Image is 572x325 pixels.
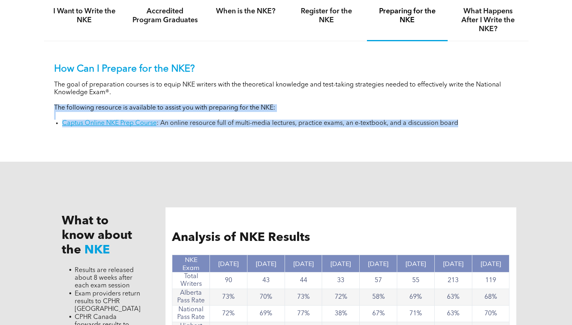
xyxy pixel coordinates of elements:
[172,272,210,289] td: Total Writers
[132,7,198,25] h4: Accredited Program Graduates
[455,7,521,34] h4: What Happens After I Write the NKE?
[360,255,397,272] th: [DATE]
[397,289,435,306] td: 69%
[397,272,435,289] td: 55
[285,289,322,306] td: 73%
[434,272,472,289] td: 213
[247,289,285,306] td: 70%
[172,289,210,306] td: Alberta Pass Rate
[54,104,518,112] p: The following resource is available to assist you with preparing for the NKE:
[472,272,509,289] td: 119
[54,63,518,75] p: How Can I Prepare for the NKE?
[322,306,360,322] td: 38%
[360,289,397,306] td: 58%
[360,306,397,322] td: 67%
[51,7,117,25] h4: I Want to Write the NKE
[172,232,310,244] span: Analysis of NKE Results
[247,306,285,322] td: 69%
[293,7,360,25] h4: Register for the NKE
[247,272,285,289] td: 43
[434,289,472,306] td: 63%
[472,306,509,322] td: 70%
[285,255,322,272] th: [DATE]
[210,255,247,272] th: [DATE]
[172,255,210,272] th: NKE Exam
[213,7,279,16] h4: When is the NKE?
[434,306,472,322] td: 63%
[360,272,397,289] td: 57
[247,255,285,272] th: [DATE]
[322,272,360,289] td: 33
[322,289,360,306] td: 72%
[210,306,247,322] td: 72%
[397,306,435,322] td: 71%
[472,255,509,272] th: [DATE]
[62,215,132,256] span: What to know about the
[75,267,134,289] span: Results are released about 8 weeks after each exam session
[54,81,518,97] p: The goal of preparation courses is to equip NKE writers with the theoretical knowledge and test-t...
[434,255,472,272] th: [DATE]
[374,7,440,25] h4: Preparing for the NKE
[62,120,518,127] li: : An online resource full of multi-media lectures, practice exams, an e-textbook, and a discussio...
[84,244,110,256] span: NKE
[472,289,509,306] td: 68%
[285,306,322,322] td: 77%
[285,272,322,289] td: 44
[397,255,435,272] th: [DATE]
[172,306,210,322] td: National Pass Rate
[210,272,247,289] td: 90
[62,120,157,127] a: Captus Online NKE Prep Course
[210,289,247,306] td: 73%
[75,291,140,312] span: Exam providers return results to CPHR [GEOGRAPHIC_DATA]
[322,255,360,272] th: [DATE]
